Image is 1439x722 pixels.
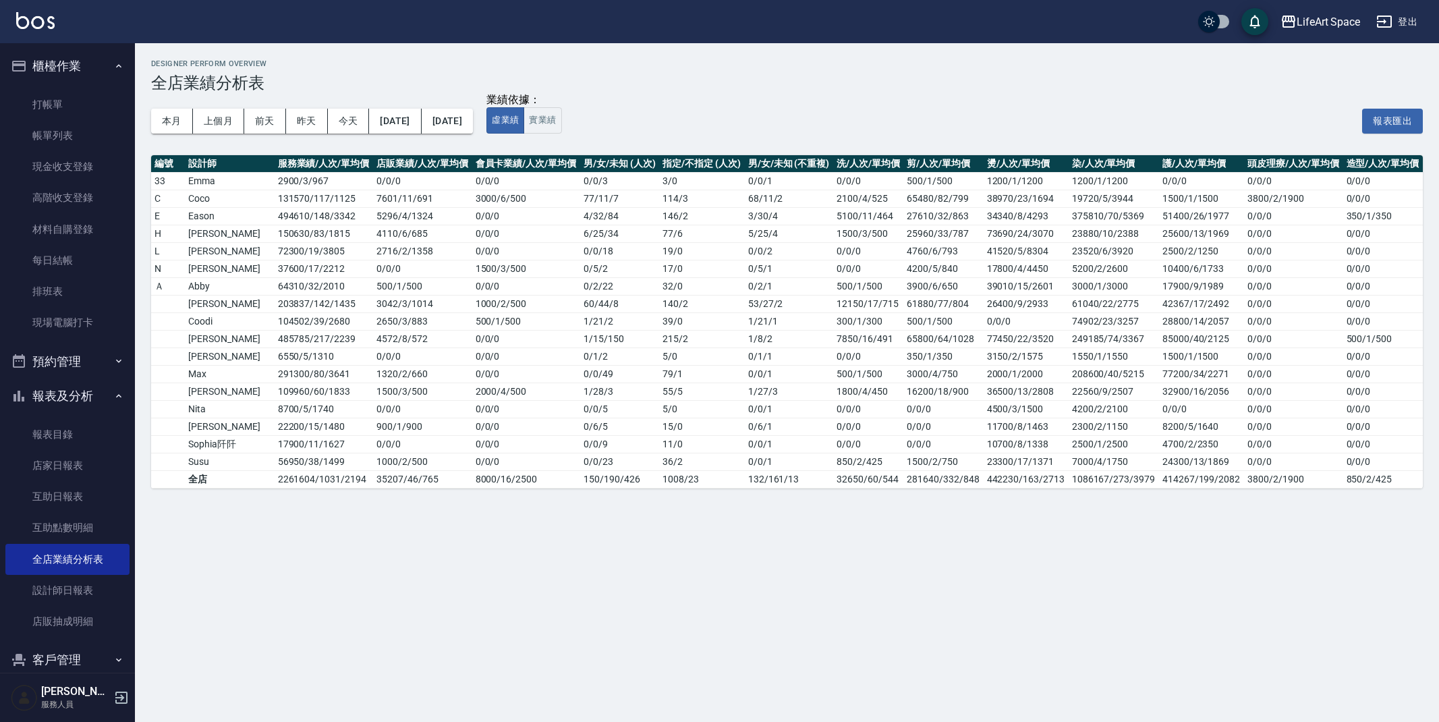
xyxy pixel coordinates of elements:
td: 1 / 27 / 3 [745,383,833,400]
td: 0 / 0 / 0 [472,418,581,435]
td: [PERSON_NAME] [185,330,274,348]
td: 1200/1/1200 [984,172,1069,190]
h2: Designer Perform Overview [151,59,1423,68]
td: 2300/2/1150 [1069,418,1159,435]
td: 0 / 0 / 18 [580,242,659,260]
td: 114 / 3 [659,190,744,207]
td: 0/0/0 [984,312,1069,330]
td: 0 / 0 / 0 [472,365,581,383]
div: 業績依據： [486,93,561,107]
td: 22200 / 15 / 1480 [275,418,373,435]
th: 男/女/未知 (不重複) [745,155,833,173]
td: 0/0/0 [1244,172,1343,190]
td: 74902/23/3257 [1069,312,1159,330]
a: 高階收支登錄 [5,182,130,213]
td: 0 / 0 / 0 [472,330,581,348]
td: 10400/6/1733 [1159,260,1244,277]
td: 2500/1/2500 [1069,435,1159,453]
td: 0/0/0 [1343,260,1423,277]
td: 4200/5/840 [903,260,983,277]
td: 500/1/500 [833,277,903,295]
td: 1500 / 3 / 500 [472,260,581,277]
td: 65800/64/1028 [903,330,983,348]
td: 0/0/0 [1244,330,1343,348]
td: 38970/23/1694 [984,190,1069,207]
a: 設計師日報表 [5,575,130,606]
td: L [151,242,185,260]
td: 0/0/0 [1343,365,1423,383]
td: 4110 / 6 / 685 [373,225,472,242]
td: N [151,260,185,277]
a: 打帳單 [5,89,130,120]
td: 500 / 1 / 500 [472,312,581,330]
td: Nita [185,400,274,418]
a: 互助日報表 [5,481,130,512]
td: 0/0/0 [1343,400,1423,418]
td: [PERSON_NAME] [185,295,274,312]
td: 4200/2/2100 [1069,400,1159,418]
button: 虛業績 [486,107,524,134]
td: 1320 / 2 / 660 [373,365,472,383]
td: 51400/26/1977 [1159,207,1244,225]
td: 37600 / 17 / 2212 [275,260,373,277]
td: 208600/40/5215 [1069,365,1159,383]
a: 全店業績分析表 [5,544,130,575]
td: 32900/16/2056 [1159,383,1244,400]
td: 19 / 0 [659,242,744,260]
td: 0/0/0 [903,435,983,453]
td: Eason [185,207,274,225]
td: 77200/34/2271 [1159,365,1244,383]
button: save [1241,8,1268,35]
td: 1 / 21 / 1 [745,312,833,330]
td: 140 / 2 [659,295,744,312]
td: 61040/22/2775 [1069,295,1159,312]
td: 36 / 2 [659,453,744,470]
td: 5 / 25 / 4 [745,225,833,242]
td: 0/0/0 [1343,295,1423,312]
td: 34340/8/4293 [984,207,1069,225]
td: 56950 / 38 / 1499 [275,453,373,470]
td: 0 / 1 / 1 [745,348,833,365]
td: 0 / 0 / 0 [472,172,581,190]
td: 32 / 0 [659,277,744,295]
td: 11 / 0 [659,435,744,453]
td: 0/0/0 [1343,418,1423,435]
td: 1550/1/1550 [1069,348,1159,365]
td: 0 / 0 / 1 [745,435,833,453]
td: 5296 / 4 / 1324 [373,207,472,225]
td: 249185/74/3367 [1069,330,1159,348]
td: 0 / 0 / 0 [472,400,581,418]
td: 0/0/0 [833,348,903,365]
td: 5 / 0 [659,348,744,365]
td: 23300/17/1371 [984,453,1069,470]
td: 4572 / 8 / 572 [373,330,472,348]
button: 報表及分析 [5,379,130,414]
h3: 全店業績分析表 [151,74,1423,92]
td: [PERSON_NAME] [185,242,274,260]
td: 3000/4/750 [903,365,983,383]
td: 0 / 0 / 1 [745,172,833,190]
th: 洗/人次/單均價 [833,155,903,173]
td: 68 / 11 / 2 [745,190,833,207]
th: 男/女/未知 (人次) [580,155,659,173]
td: 4700/2/2350 [1159,435,1244,453]
td: 24300/13/1869 [1159,453,1244,470]
td: 1500/2/750 [903,453,983,470]
a: 報表匯出 [1362,113,1423,126]
td: 0 / 0 / 0 [373,172,472,190]
td: 6 / 25 / 34 [580,225,659,242]
td: 0 / 0 / 1 [745,453,833,470]
td: E [151,207,185,225]
td: 0 / 0 / 0 [472,435,581,453]
td: 1 / 21 / 2 [580,312,659,330]
td: 0 / 0 / 3 [580,172,659,190]
td: [PERSON_NAME] [185,418,274,435]
a: 店販抽成明細 [5,606,130,637]
td: [PERSON_NAME] [185,348,274,365]
td: 25600/13/1969 [1159,225,1244,242]
td: 1500/3/500 [833,225,903,242]
td: 3000/1/3000 [1069,277,1159,295]
a: 帳單列表 [5,120,130,151]
td: 0/0/0 [1244,207,1343,225]
td: 23520/6/3920 [1069,242,1159,260]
